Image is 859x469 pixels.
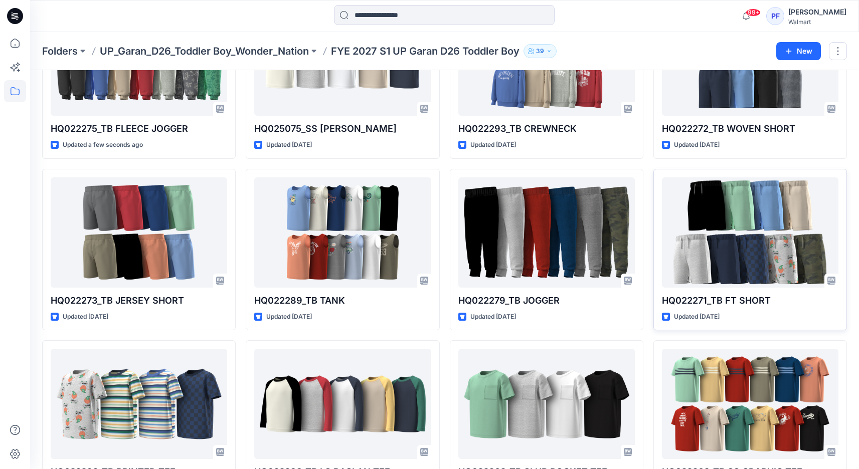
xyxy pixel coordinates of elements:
[674,140,720,150] p: Updated [DATE]
[524,44,557,58] button: 39
[331,44,520,58] p: FYE 2027 S1 UP Garan D26 Toddler Boy
[51,177,227,288] a: HQ022273_TB JERSEY SHORT
[51,294,227,308] p: HQ022273_TB JERSEY SHORT
[470,140,516,150] p: Updated [DATE]
[458,177,635,288] a: HQ022279_TB JOGGER
[63,312,108,322] p: Updated [DATE]
[776,42,821,60] button: New
[788,18,846,26] div: Walmart
[662,122,838,136] p: HQ022272_TB WOVEN SHORT
[266,140,312,150] p: Updated [DATE]
[674,312,720,322] p: Updated [DATE]
[766,7,784,25] div: PF
[788,6,846,18] div: [PERSON_NAME]
[51,122,227,136] p: HQ022275_TB FLEECE JOGGER
[63,140,143,150] p: Updated a few seconds ago
[42,44,78,58] a: Folders
[662,294,838,308] p: HQ022271_TB FT SHORT
[470,312,516,322] p: Updated [DATE]
[662,177,838,288] a: HQ022271_TB FT SHORT
[254,122,431,136] p: HQ025075_SS [PERSON_NAME]
[254,177,431,288] a: HQ022289_TB TANK
[662,349,838,459] a: HQ022269_TB SS GRAPHIC TEE
[458,122,635,136] p: HQ022293_TB CREWNECK
[458,349,635,459] a: HQ022262_TB SLUB POCKET TEE
[266,312,312,322] p: Updated [DATE]
[536,46,544,57] p: 39
[51,349,227,459] a: HQ022282_TB PRINTED TEE
[254,294,431,308] p: HQ022289_TB TANK
[458,294,635,308] p: HQ022279_TB JOGGER
[254,349,431,459] a: HQ022283_TB LS RAGLAN TEE
[746,9,761,17] span: 99+
[100,44,309,58] a: UP_Garan_D26_Toddler Boy_Wonder_Nation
